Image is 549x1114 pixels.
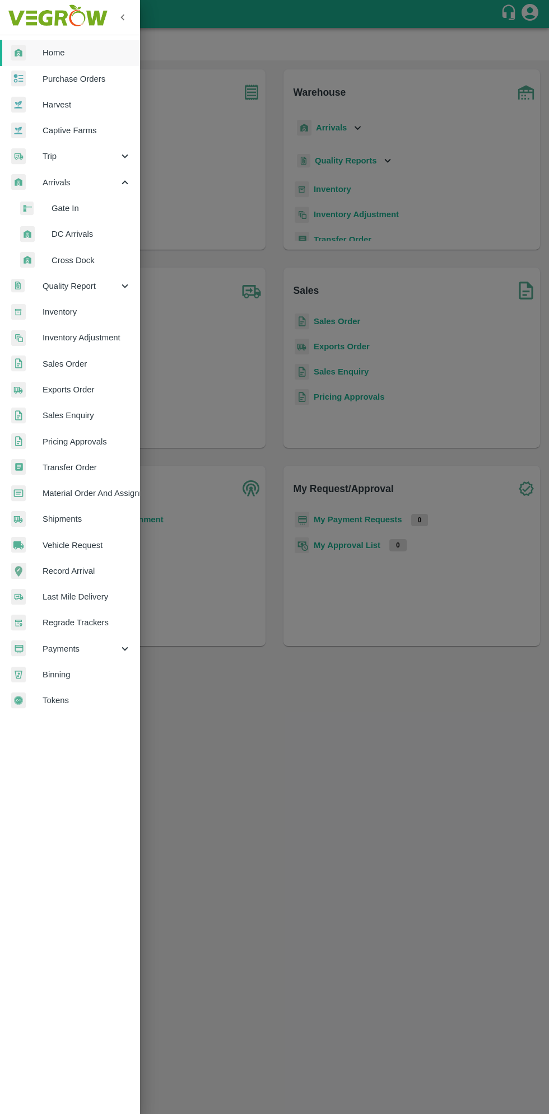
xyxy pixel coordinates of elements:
span: Arrivals [43,176,119,189]
img: whArrival [20,226,35,242]
a: whArrivalCross Dock [9,247,140,273]
span: Exports Order [43,383,131,396]
span: Binning [43,668,131,681]
span: Inventory Adjustment [43,331,131,344]
img: whTransfer [11,459,26,475]
img: vehicle [11,537,26,553]
a: gateinGate In [9,195,140,221]
a: whArrivalDC Arrivals [9,221,140,247]
img: bin [11,667,26,682]
img: payment [11,640,26,657]
span: Harvest [43,99,131,111]
img: whInventory [11,304,26,320]
img: qualityReport [11,279,25,293]
img: tokens [11,692,26,709]
span: Transfer Order [43,461,131,474]
img: delivery [11,589,26,605]
span: Quality Report [43,280,119,292]
img: inventory [11,330,26,346]
img: sales [11,408,26,424]
span: Gate In [52,202,131,214]
span: Shipments [43,513,131,525]
img: centralMaterial [11,485,26,502]
img: whArrival [11,45,26,61]
span: Material Order And Assignment [43,487,131,499]
span: Payments [43,643,119,655]
span: Sales Enquiry [43,409,131,422]
span: Purchase Orders [43,73,131,85]
img: sales [11,433,26,450]
img: harvest [11,122,26,139]
span: Cross Dock [52,254,131,266]
img: shipments [11,382,26,398]
span: Pricing Approvals [43,436,131,448]
img: whArrival [11,174,26,190]
span: Last Mile Delivery [43,591,131,603]
img: reciept [11,71,26,87]
img: sales [11,355,26,372]
img: shipments [11,511,26,527]
img: whTracker [11,615,26,631]
img: recordArrival [11,563,26,579]
span: Regrade Trackers [43,616,131,629]
img: delivery [11,148,26,165]
span: Inventory [43,306,131,318]
img: harvest [11,96,26,113]
span: Trip [43,150,119,162]
span: Home [43,46,131,59]
img: gatein [20,202,34,216]
span: Captive Farms [43,124,131,137]
img: whArrival [20,252,35,268]
span: Record Arrival [43,565,131,577]
span: Tokens [43,694,131,706]
span: DC Arrivals [52,228,131,240]
span: Vehicle Request [43,539,131,551]
span: Sales Order [43,358,131,370]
